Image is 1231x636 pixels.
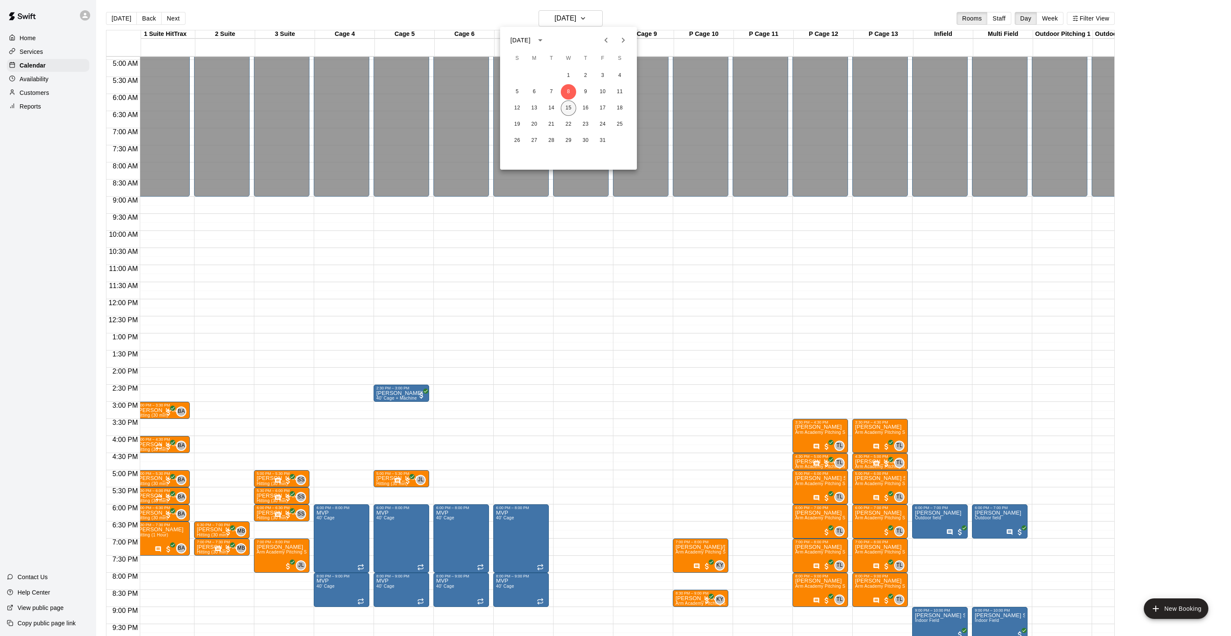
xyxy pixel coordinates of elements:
[598,32,615,49] button: Previous month
[615,32,632,49] button: Next month
[595,117,610,132] button: 24
[578,100,593,116] button: 16
[612,68,627,83] button: 4
[595,133,610,148] button: 31
[578,84,593,100] button: 9
[578,50,593,67] span: Thursday
[612,50,627,67] span: Saturday
[527,117,542,132] button: 20
[544,117,559,132] button: 21
[561,50,576,67] span: Wednesday
[533,33,548,47] button: calendar view is open, switch to year view
[527,50,542,67] span: Monday
[561,84,576,100] button: 8
[561,100,576,116] button: 15
[527,133,542,148] button: 27
[561,117,576,132] button: 22
[509,117,525,132] button: 19
[612,100,627,116] button: 18
[595,100,610,116] button: 17
[544,50,559,67] span: Tuesday
[509,133,525,148] button: 26
[544,100,559,116] button: 14
[612,84,627,100] button: 11
[595,84,610,100] button: 10
[578,68,593,83] button: 2
[561,68,576,83] button: 1
[578,117,593,132] button: 23
[544,133,559,148] button: 28
[527,100,542,116] button: 13
[527,84,542,100] button: 6
[510,36,530,45] div: [DATE]
[544,84,559,100] button: 7
[509,100,525,116] button: 12
[612,117,627,132] button: 25
[509,50,525,67] span: Sunday
[578,133,593,148] button: 30
[595,68,610,83] button: 3
[595,50,610,67] span: Friday
[509,84,525,100] button: 5
[561,133,576,148] button: 29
